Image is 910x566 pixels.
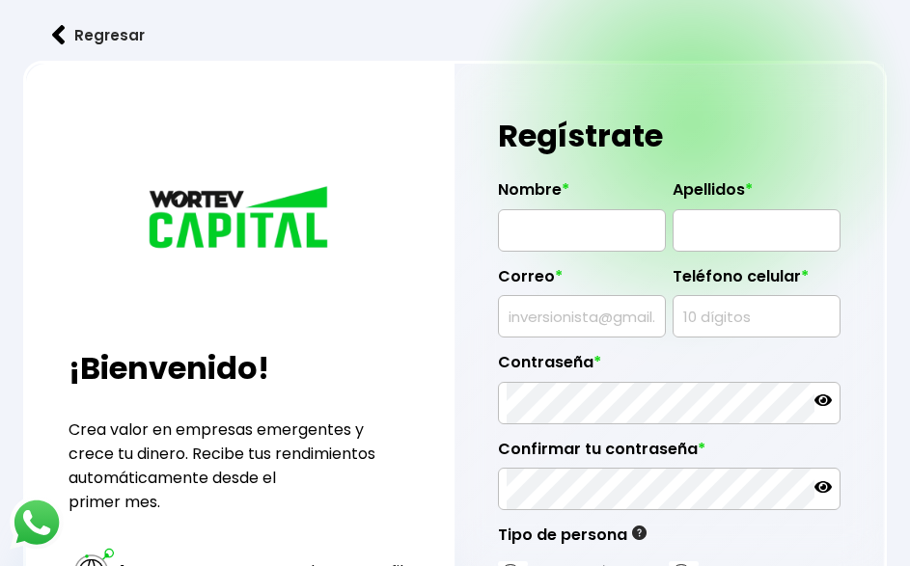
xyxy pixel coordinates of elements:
button: Regresar [23,10,174,61]
label: Teléfono celular [673,267,841,296]
p: Crea valor en empresas emergentes y crece tu dinero. Recibe tus rendimientos automáticamente desd... [69,418,411,514]
label: Contraseña [498,353,841,382]
img: gfR76cHglkPwleuBLjWdxeZVvX9Wp6JBDmjRYY8JYDQn16A2ICN00zLTgIroGa6qie5tIuWH7V3AapTKqzv+oMZsGfMUqL5JM... [632,526,647,540]
label: Nombre [498,180,666,209]
label: Apellidos [673,180,841,209]
img: flecha izquierda [52,25,66,45]
label: Tipo de persona [498,526,647,554]
h1: Regístrate [498,107,841,165]
input: inversionista@gmail.com [507,296,657,337]
label: Correo [498,267,666,296]
h2: ¡Bienvenido! [69,345,411,391]
label: Confirmar tu contraseña [498,440,841,469]
img: logos_whatsapp-icon.242b2217.svg [10,496,64,550]
img: logo_wortev_capital [144,183,337,255]
input: 10 dígitos [681,296,832,337]
a: flecha izquierdaRegresar [23,10,888,61]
